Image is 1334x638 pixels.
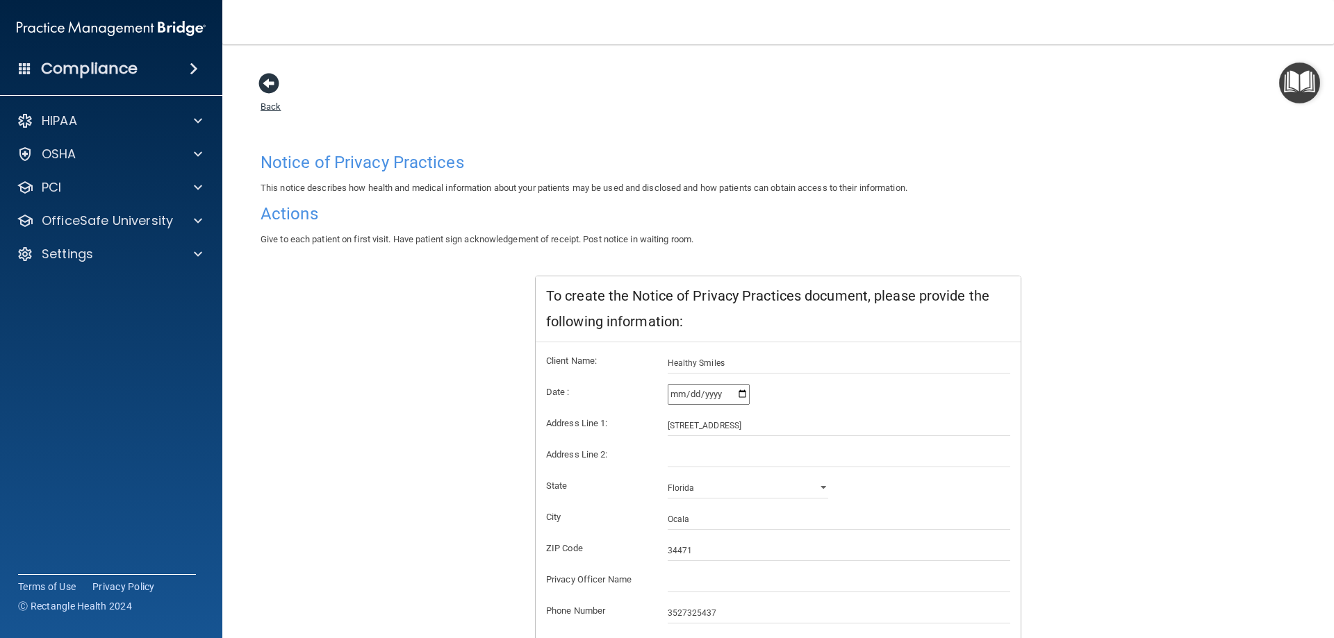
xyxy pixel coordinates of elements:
[668,540,1011,561] input: _____
[536,540,657,557] label: ZIP Code
[536,384,657,401] label: Date :
[536,446,657,463] label: Address Line 2:
[42,212,173,229] p: OfficeSafe University
[18,599,132,613] span: Ⓒ Rectangle Health 2024
[536,276,1021,342] div: To create the Notice of Privacy Practices document, please provide the following information:
[42,112,77,129] p: HIPAA
[17,15,206,42] img: PMB logo
[17,179,202,196] a: PCI
[17,112,202,129] a: HIPAA
[536,509,657,526] label: City
[536,603,657,619] label: Phone Number
[536,415,657,432] label: Address Line 1:
[536,571,657,588] label: Privacy Officer Name
[261,234,693,244] span: Give to each patient on first visit. Have patient sign acknowledgement of receipt. Post notice in...
[42,146,76,162] p: OSHA
[536,478,657,494] label: State
[261,85,281,112] a: Back
[17,146,202,162] a: OSHA
[261,153,1296,171] h4: Notice of Privacy Practices
[17,212,202,229] a: OfficeSafe University
[1279,62,1320,103] button: Open Resource Center
[92,580,155,594] a: Privacy Policy
[42,179,61,196] p: PCI
[18,580,76,594] a: Terms of Use
[42,246,93,262] p: Settings
[41,59,138,78] h4: Compliance
[261,183,907,193] span: This notice describes how health and medical information about your patients may be used and disc...
[17,246,202,262] a: Settings
[536,353,657,369] label: Client Name:
[261,205,1296,223] h4: Actions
